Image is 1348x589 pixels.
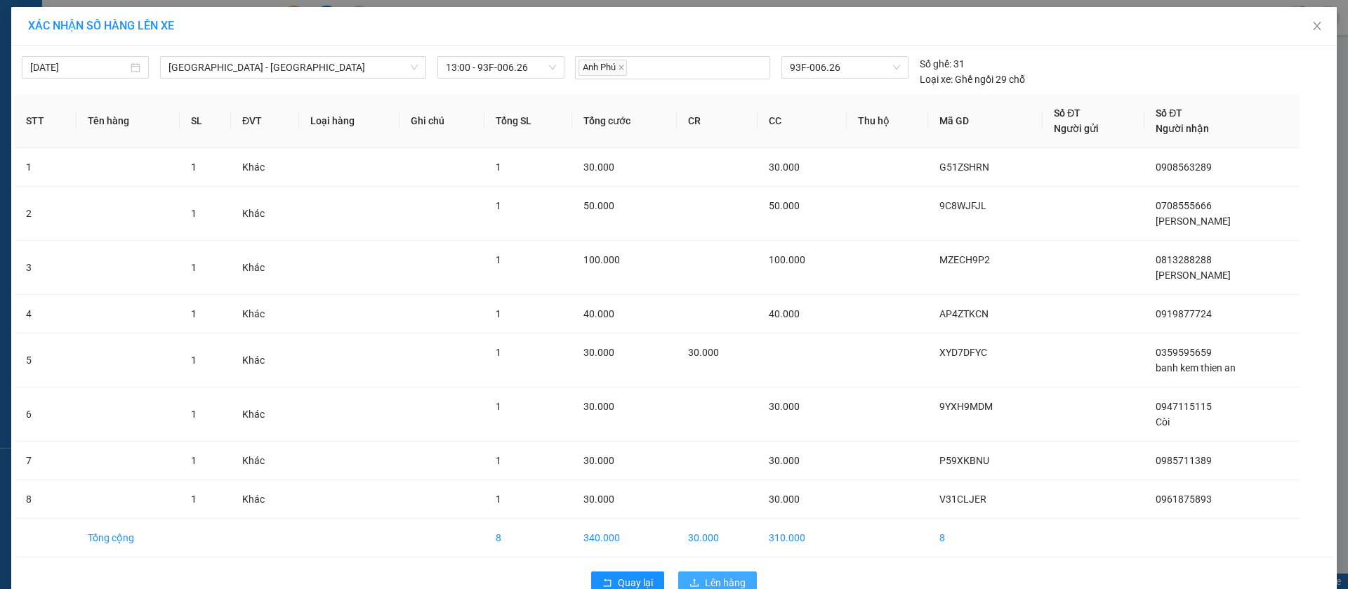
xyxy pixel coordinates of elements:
span: Người gửi [1054,123,1099,134]
span: Còi [1156,416,1170,428]
span: Số ĐT [1156,107,1182,119]
td: Tổng cộng [77,519,180,557]
span: 1 [496,347,501,358]
td: Khác [231,480,299,519]
span: down [410,63,418,72]
div: 31 [920,56,965,72]
span: rollback [602,578,612,589]
td: 8 [15,480,77,519]
span: Sài Gòn - Lộc Ninh [168,57,418,78]
th: ĐVT [231,94,299,148]
th: Tên hàng [77,94,180,148]
span: 30.000 [769,161,800,173]
input: 14/09/2025 [30,60,128,75]
span: 40.000 [769,308,800,319]
span: Loại xe: [920,72,953,87]
td: 6 [15,388,77,442]
span: 1 [496,200,501,211]
span: Người nhận [1156,123,1209,134]
th: STT [15,94,77,148]
th: SL [180,94,230,148]
td: Khác [231,187,299,241]
span: AP4ZTKCN [939,308,989,319]
span: 13:00 - 93F-006.26 [446,57,556,78]
th: CC [758,94,847,148]
th: Ghi chú [399,94,484,148]
td: Khác [231,388,299,442]
td: Khác [231,333,299,388]
span: 30.000 [769,401,800,412]
span: 100.000 [583,254,620,265]
td: Khác [231,442,299,480]
td: 30.000 [677,519,758,557]
span: 1 [191,208,197,219]
td: Khác [231,295,299,333]
span: close [1311,20,1323,32]
span: 0708555666 [1156,200,1212,211]
span: 1 [496,308,501,319]
span: 30.000 [769,455,800,466]
span: G51ZSHRN [939,161,989,173]
span: [PERSON_NAME] [1156,216,1231,227]
td: 4 [15,295,77,333]
td: Khác [231,241,299,295]
td: 310.000 [758,519,847,557]
span: 0813288288 [1156,254,1212,265]
td: 340.000 [572,519,677,557]
span: 30.000 [583,494,614,505]
span: 0919877724 [1156,308,1212,319]
span: 1 [191,455,197,466]
span: Số ĐT [1054,107,1081,119]
span: 1 [496,494,501,505]
td: 2 [15,187,77,241]
span: MZECH9P2 [939,254,990,265]
span: 9C8WJFJL [939,200,986,211]
span: XÁC NHẬN SỐ HÀNG LÊN XE [28,19,174,32]
span: V31CLJER [939,494,986,505]
td: 5 [15,333,77,388]
span: 0359595659 [1156,347,1212,358]
span: 1 [191,355,197,366]
span: P59XKBNU [939,455,989,466]
span: 30.000 [688,347,719,358]
span: 30.000 [583,455,614,466]
th: Mã GD [928,94,1043,148]
span: 0908563289 [1156,161,1212,173]
span: 50.000 [769,200,800,211]
td: 3 [15,241,77,295]
td: Khác [231,148,299,187]
span: 1 [496,455,501,466]
span: 30.000 [583,401,614,412]
span: 1 [191,161,197,173]
span: 1 [496,401,501,412]
span: 30.000 [583,347,614,358]
button: Close [1297,7,1337,46]
div: Ghế ngồi 29 chỗ [920,72,1025,87]
span: 1 [496,254,501,265]
th: Tổng SL [484,94,572,148]
span: 50.000 [583,200,614,211]
span: 1 [191,262,197,273]
span: 1 [191,308,197,319]
span: 0961875893 [1156,494,1212,505]
span: 9YXH9MDM [939,401,993,412]
span: 1 [496,161,501,173]
span: banh kem thien an [1156,362,1236,373]
td: 8 [928,519,1043,557]
span: 93F-006.26 [790,57,899,78]
span: 0947115115 [1156,401,1212,412]
span: [PERSON_NAME] [1156,270,1231,281]
span: Anh Phú [579,60,627,76]
td: 7 [15,442,77,480]
span: XYD7DFYC [939,347,987,358]
span: close [618,64,625,71]
th: Tổng cước [572,94,677,148]
td: 1 [15,148,77,187]
th: CR [677,94,758,148]
span: 100.000 [769,254,805,265]
span: 30.000 [583,161,614,173]
th: Thu hộ [847,94,928,148]
span: 1 [191,409,197,420]
span: Số ghế: [920,56,951,72]
span: 1 [191,494,197,505]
